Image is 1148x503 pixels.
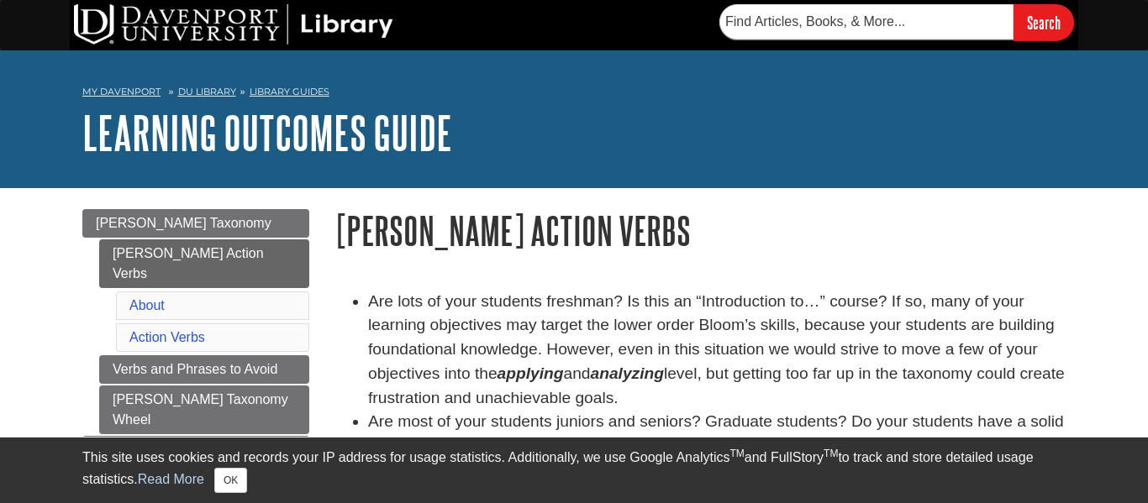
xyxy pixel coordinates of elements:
[129,298,165,312] a: About
[138,472,204,486] a: Read More
[99,385,309,434] a: [PERSON_NAME] Taxonomy Wheel
[719,4,1014,39] input: Find Articles, Books, & More...
[82,85,161,99] a: My Davenport
[96,216,271,230] span: [PERSON_NAME] Taxonomy
[82,209,309,495] div: Guide Page Menu
[178,86,236,97] a: DU Library
[591,364,664,382] strong: analyzing
[250,86,329,97] a: Library Guides
[82,209,309,238] a: [PERSON_NAME] Taxonomy
[1014,4,1074,40] input: Search
[334,209,1066,252] h1: [PERSON_NAME] Action Verbs
[129,330,205,344] a: Action Verbs
[824,448,838,459] sup: TM
[719,4,1074,40] form: Searches DU Library's articles, books, and more
[99,239,309,288] a: [PERSON_NAME] Action Verbs
[729,448,744,459] sup: TM
[214,468,247,493] button: Close
[82,436,309,464] a: Learning Outcomes
[74,4,393,45] img: DU Library
[99,355,309,384] a: Verbs and Phrases to Avoid
[82,448,1066,493] div: This site uses cookies and records your IP address for usage statistics. Additionally, we use Goo...
[368,290,1066,411] li: Are lots of your students freshman? Is this an “Introduction to…” course? If so, many of your lea...
[498,364,564,382] strong: applying
[82,107,452,159] a: Learning Outcomes Guide
[82,81,1066,107] nav: breadcrumb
